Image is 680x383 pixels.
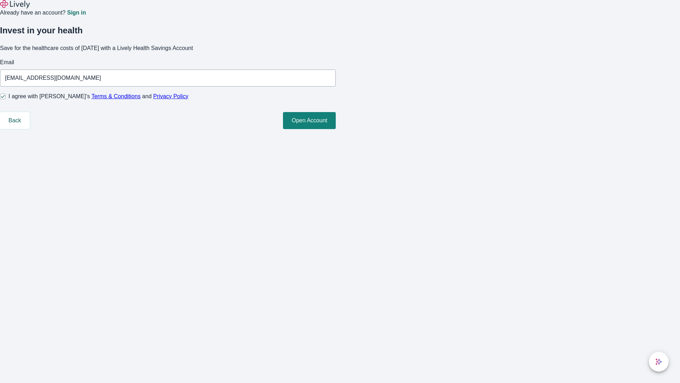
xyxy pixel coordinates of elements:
a: Sign in [67,10,86,16]
button: chat [649,352,669,372]
svg: Lively AI Assistant [655,358,662,365]
span: I agree with [PERSON_NAME]’s and [8,92,188,101]
a: Terms & Conditions [91,93,141,99]
button: Open Account [283,112,336,129]
a: Privacy Policy [153,93,189,99]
